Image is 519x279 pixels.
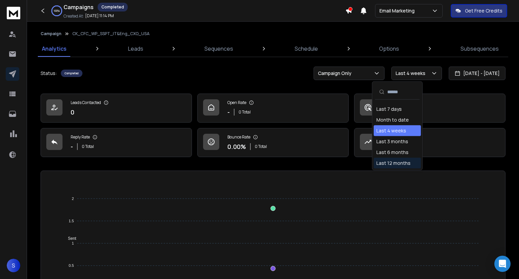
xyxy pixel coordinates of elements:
p: 0 Total [82,144,94,149]
span: Sent [63,236,76,241]
p: CK_CFC_WP_SSPT_IT&Eng_CXO_USA [72,31,150,36]
p: Options [379,45,399,53]
p: 0 [71,107,74,117]
tspan: 1.5 [69,219,74,223]
p: 0.00 % [227,142,246,151]
p: - [71,142,73,151]
a: Bounce Rate0.00%0 Total [197,128,349,157]
div: Month to date [376,117,409,123]
p: Bounce Rate [227,134,250,140]
p: Status: [41,70,57,77]
tspan: 2 [72,197,74,201]
p: - [227,107,230,117]
a: Sequences [200,41,237,57]
div: Open Intercom Messenger [494,256,511,272]
a: Options [375,41,403,57]
div: Last 4 weeks [376,127,406,134]
p: Get Free Credits [465,7,502,14]
div: Completed [98,3,128,11]
p: Leads [128,45,143,53]
p: Open Rate [227,100,246,105]
div: Last 12 months [376,160,411,167]
a: Reply Rate-0 Total [41,128,192,157]
button: Campaign [41,31,61,36]
p: Reply Rate [71,134,90,140]
a: Subsequences [456,41,503,57]
a: Analytics [38,41,71,57]
p: Email Marketing [379,7,417,14]
div: Last 6 months [376,149,409,156]
div: Last 3 months [376,138,408,145]
button: Get Free Credits [451,4,507,18]
p: [DATE] 11:14 PM [85,13,114,19]
p: Sequences [204,45,233,53]
h1: Campaigns [64,3,94,11]
p: Created At: [64,14,84,19]
a: Click Rate-0 Total [354,94,505,123]
p: 0 Total [255,144,267,149]
a: Schedule [291,41,322,57]
button: S [7,259,20,272]
tspan: 1 [72,241,74,245]
p: Last 4 weeks [396,70,428,77]
img: logo [7,7,20,19]
div: Last 7 days [376,106,402,112]
p: Analytics [42,45,67,53]
a: Leads [124,41,147,57]
p: Leads Contacted [71,100,101,105]
p: 100 % [54,9,60,13]
tspan: 0.5 [69,263,74,268]
a: Leads Contacted0 [41,94,192,123]
a: Opportunities0$0 [354,128,505,157]
a: Open Rate-0 Total [197,94,349,123]
p: Campaign Only [318,70,354,77]
p: 0 Total [239,109,251,115]
p: Schedule [295,45,318,53]
p: Subsequences [461,45,499,53]
div: Completed [61,70,82,77]
button: [DATE] - [DATE] [449,67,505,80]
